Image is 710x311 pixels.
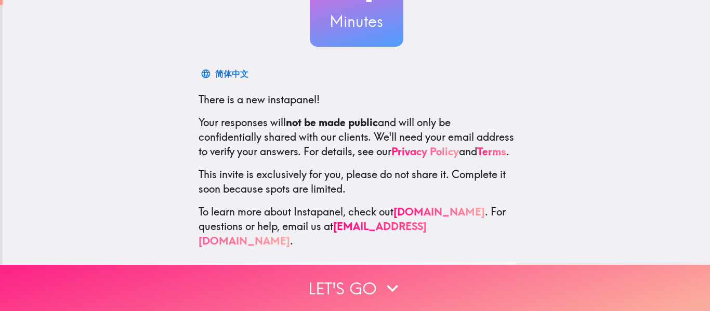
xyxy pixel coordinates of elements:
div: 简体中文 [215,66,248,81]
a: [DOMAIN_NAME] [393,205,485,218]
p: This invite is exclusively for you, please do not share it. Complete it soon because spots are li... [199,167,515,196]
p: To learn more about Instapanel, check out . For questions or help, email us at . [199,205,515,248]
p: Your responses will and will only be confidentially shared with our clients. We'll need your emai... [199,115,515,159]
span: There is a new instapanel! [199,93,320,106]
a: Terms [477,145,506,158]
button: 简体中文 [199,63,253,84]
h3: Minutes [310,10,403,32]
a: Privacy Policy [391,145,459,158]
b: not be made public [286,116,378,129]
a: [EMAIL_ADDRESS][DOMAIN_NAME] [199,220,427,247]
